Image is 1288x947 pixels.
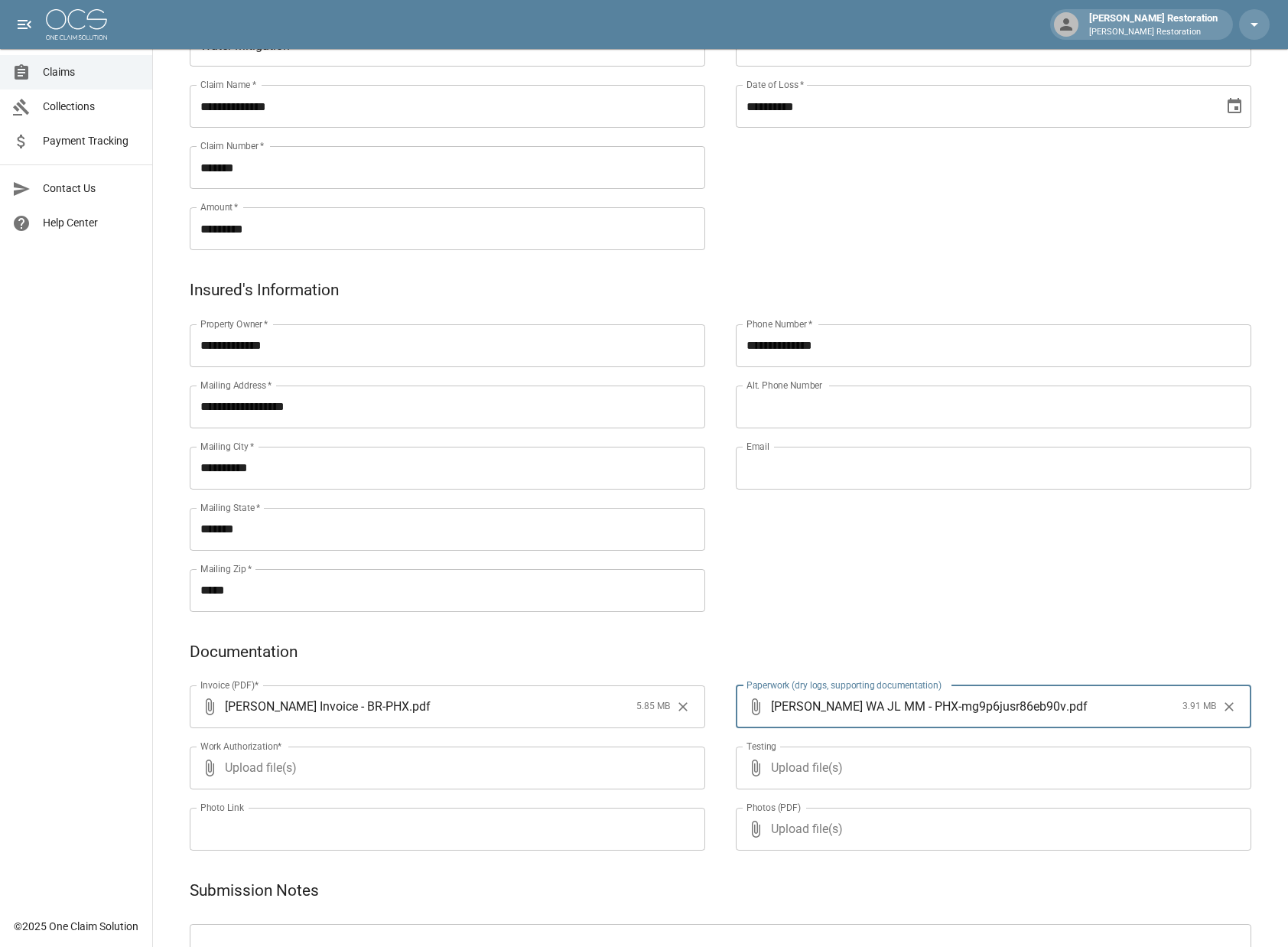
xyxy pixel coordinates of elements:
[200,440,255,453] label: Mailing City
[200,139,264,152] label: Claim Number
[225,698,409,715] span: [PERSON_NAME] Invoice - BR-PHX
[1219,91,1250,122] button: Choose date, selected date is Aug 3, 2025
[200,78,256,91] label: Claim Name
[746,317,812,330] label: Phone Number
[746,801,801,814] label: Photos (PDF)
[200,200,239,213] label: Amount
[1089,26,1218,39] p: [PERSON_NAME] Restoration
[43,181,140,197] span: Contact Us
[1083,11,1224,38] div: [PERSON_NAME] Restoration
[746,379,822,392] label: Alt. Phone Number
[1218,695,1241,718] button: Clear
[43,64,140,80] span: Claims
[771,747,1210,789] span: Upload file(s)
[43,133,140,149] span: Payment Tracking
[200,801,244,814] label: Photo Link
[746,440,769,453] label: Email
[46,9,107,40] img: ocs-logo-white-transparent.png
[672,695,694,718] button: Clear
[225,747,664,789] span: Upload file(s)
[200,501,260,514] label: Mailing State
[200,379,272,392] label: Mailing Address
[771,698,1066,715] span: [PERSON_NAME] WA JL MM - PHX-mg9p6jusr86eb90v
[771,808,1210,851] span: Upload file(s)
[200,317,268,330] label: Property Owner
[200,562,252,575] label: Mailing Zip
[636,699,670,714] span: 5.85 MB
[1066,698,1088,715] span: . pdf
[9,9,40,40] button: open drawer
[43,99,140,115] span: Collections
[200,679,259,692] label: Invoice (PDF)*
[746,740,776,753] label: Testing
[746,679,942,692] label: Paperwork (dry logs, supporting documentation)
[14,919,138,934] div: © 2025 One Claim Solution
[1182,699,1216,714] span: 3.91 MB
[200,740,282,753] label: Work Authorization*
[746,78,804,91] label: Date of Loss
[43,215,140,231] span: Help Center
[409,698,431,715] span: . pdf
